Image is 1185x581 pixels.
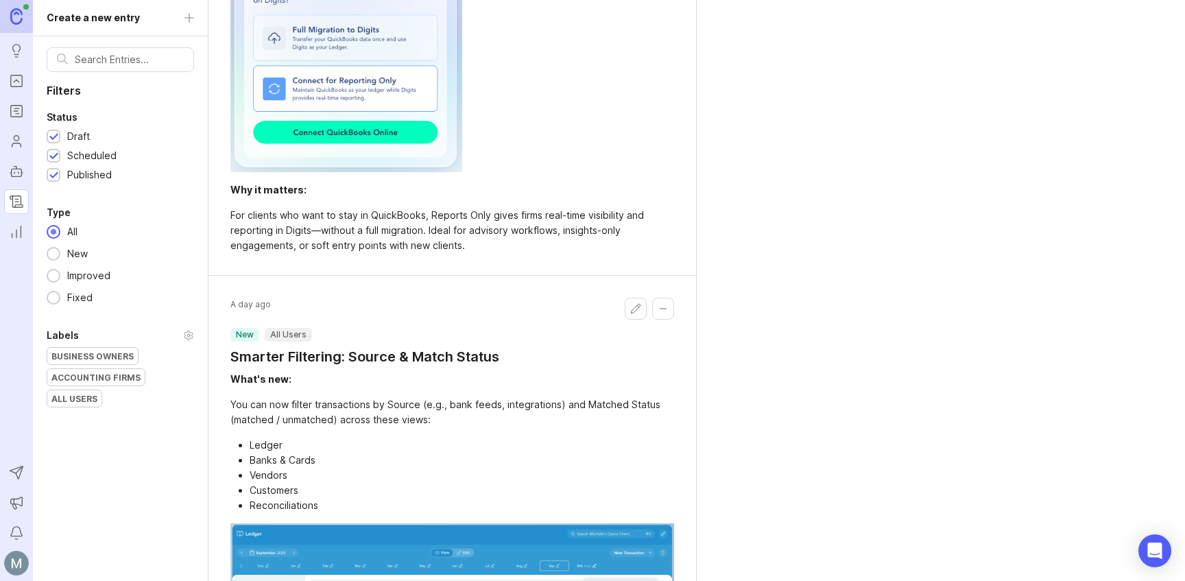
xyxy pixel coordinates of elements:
div: Open Intercom Messenger [1138,534,1171,567]
a: Autopilot [4,159,29,184]
button: Announcements [4,490,29,515]
p: new [236,329,254,340]
button: Collapse changelog entry [652,298,674,320]
p: Filters [33,83,208,98]
div: Fixed [60,290,99,305]
li: Customers [250,483,674,498]
p: All Users [270,329,307,340]
div: Create a new entry [47,10,140,25]
div: Accounting Firms [47,369,145,386]
a: Ideas [4,38,29,63]
a: Portal [4,69,29,93]
img: Canny Home [10,8,23,24]
div: Type [47,204,71,221]
a: Smarter Filtering: Source & Match Status [230,347,499,366]
a: Changelog [4,189,29,214]
input: Search Entries... [75,52,184,67]
div: Status [47,109,77,126]
a: Roadmaps [4,99,29,123]
button: Edit changelog entry [625,298,647,320]
div: Scheduled [67,148,117,163]
div: New [60,246,95,261]
div: Why it matters: [230,184,307,195]
div: All Users [47,390,101,407]
div: Improved [60,268,117,283]
span: A day ago [230,298,271,311]
button: Notifications [4,521,29,545]
div: Draft [67,129,90,144]
li: Banks & Cards [250,453,674,468]
div: Published [67,167,112,182]
li: Vendors [250,468,674,483]
div: Business Owners [47,348,138,364]
div: All [60,224,84,239]
li: Ledger [250,438,674,453]
img: Michelle Henley [4,551,29,576]
div: You can now filter transactions by Source (e.g., bank feeds, integrations) and Matched Status (ma... [230,397,674,427]
div: For clients who want to stay in QuickBooks, Reports Only gives firms real-time visibility and rep... [230,208,674,253]
button: Send to Autopilot [4,460,29,485]
a: Users [4,129,29,154]
li: Reconciliations [250,498,674,513]
div: Labels [47,327,79,344]
a: Reporting [4,220,29,244]
div: What's new: [230,373,291,385]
